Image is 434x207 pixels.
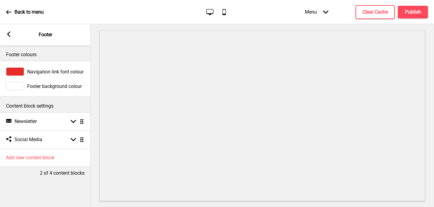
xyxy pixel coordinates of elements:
[6,51,85,58] p: Footer colours
[6,103,85,109] p: Content block settings
[6,82,85,90] div: Footer background colour
[27,69,84,75] span: Navigation link font colour
[6,4,44,20] a: Back to menu
[6,67,85,76] div: Navigation link font colour
[362,9,388,15] h4: Clear Cache
[356,5,395,19] button: Clear Cache
[405,9,421,15] h4: Publish
[6,154,54,161] h4: Add new content block
[39,31,52,38] p: Footer
[14,136,42,143] h4: Social Media
[14,9,44,15] p: Back to menu
[14,118,37,125] h4: Newsletter
[27,83,82,89] span: Footer background colour
[299,3,334,21] div: Menu
[40,170,85,176] p: 2 of 4 content blocks
[398,6,428,18] button: Publish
